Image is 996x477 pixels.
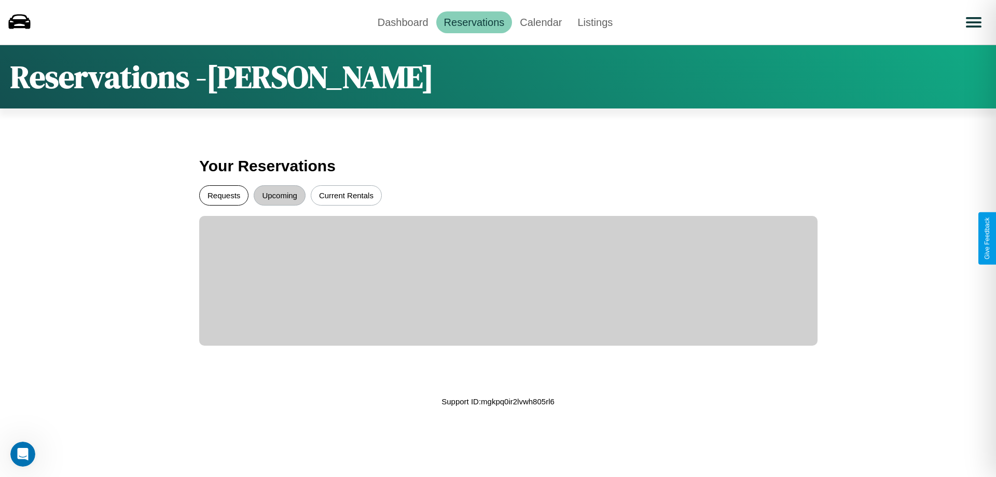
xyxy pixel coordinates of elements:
iframe: Intercom live chat [10,442,35,467]
button: Requests [199,185,248,206]
button: Current Rentals [311,185,382,206]
p: Support ID: mgkpq0ir2lvwh805rl6 [441,394,555,408]
a: Listings [570,11,620,33]
h3: Your Reservations [199,152,797,180]
div: Give Feedback [984,217,991,260]
a: Dashboard [370,11,436,33]
button: Upcoming [254,185,306,206]
a: Reservations [436,11,513,33]
button: Open menu [959,8,988,37]
h1: Reservations - [PERSON_NAME] [10,56,434,98]
a: Calendar [512,11,570,33]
